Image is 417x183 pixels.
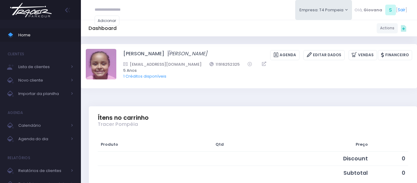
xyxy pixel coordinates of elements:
[364,7,382,13] span: Giovana
[248,166,371,180] td: Subtotal
[89,25,117,31] h5: Dashboard
[18,135,67,143] span: Agenda do dia
[398,22,409,34] div: Quick actions
[98,114,149,121] span: Ítens no carrinho
[303,50,345,60] a: Editar Dados
[123,73,166,79] a: 1 Créditos disponíveis
[378,50,412,60] a: Financeiro
[167,50,207,60] a: [PERSON_NAME]
[18,122,67,130] span: Calendário
[18,76,67,84] span: Novo cliente
[86,49,116,81] label: Alterar foto de perfil
[18,63,67,71] span: Lista de clientes
[18,31,73,39] span: Home
[352,3,409,17] div: [ ]
[98,121,138,127] span: Tracer Pompéia
[349,50,377,60] a: Vendas
[385,5,396,15] span: S
[167,50,207,57] i: [PERSON_NAME]
[95,16,120,26] a: Adicionar
[123,50,164,60] a: [PERSON_NAME]
[209,61,240,68] a: 11916252325
[248,137,371,152] th: Preço
[354,7,363,13] span: Olá,
[191,137,248,152] th: Qtd
[270,50,299,60] a: Agenda
[371,166,408,180] td: 0
[8,48,24,60] h4: Clientes
[18,90,67,98] span: Importar da planilha
[371,152,408,166] td: 0
[248,152,371,166] td: Discount
[86,49,116,79] img: Maria Eduarda Nogueira Missao
[8,152,30,164] h4: Relatórios
[98,137,191,152] th: Produto
[8,107,23,119] h4: Agenda
[123,61,201,68] a: [EMAIL_ADDRESS][DOMAIN_NAME]
[398,7,405,13] a: Sair
[377,23,398,33] a: Actions
[123,68,404,74] span: 5 Anos
[18,167,67,175] span: Relatórios de clientes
